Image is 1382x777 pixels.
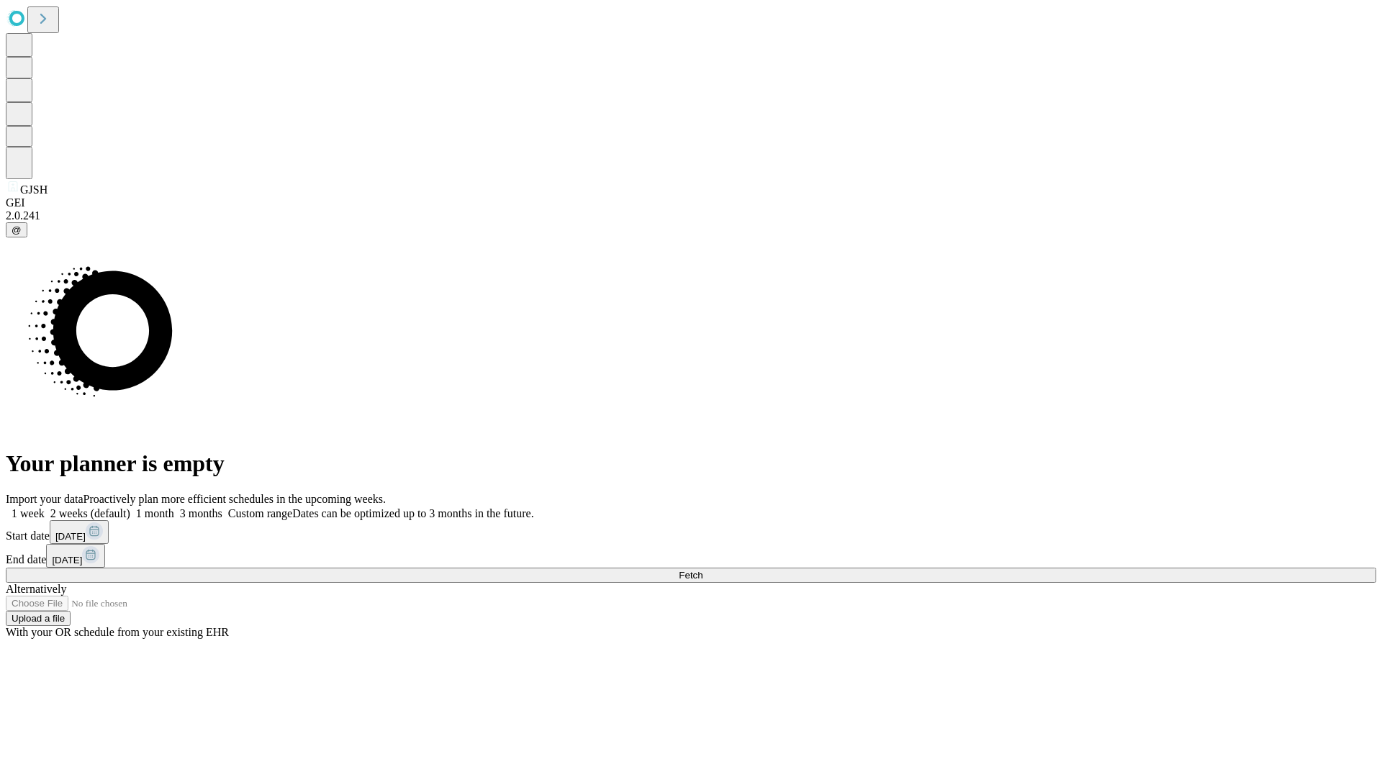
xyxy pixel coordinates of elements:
span: @ [12,224,22,235]
div: Start date [6,520,1376,544]
span: Alternatively [6,583,66,595]
span: [DATE] [52,555,82,565]
span: Custom range [228,507,292,519]
span: GJSH [20,183,48,196]
span: With your OR schedule from your existing EHR [6,626,229,638]
span: [DATE] [55,531,86,542]
button: Fetch [6,568,1376,583]
span: 1 week [12,507,45,519]
span: 2 weeks (default) [50,507,130,519]
button: Upload a file [6,611,71,626]
span: 1 month [136,507,174,519]
div: End date [6,544,1376,568]
span: Dates can be optimized up to 3 months in the future. [292,507,533,519]
span: 3 months [180,507,222,519]
div: GEI [6,196,1376,209]
span: Import your data [6,493,83,505]
button: @ [6,222,27,237]
button: [DATE] [46,544,105,568]
div: 2.0.241 [6,209,1376,222]
h1: Your planner is empty [6,450,1376,477]
button: [DATE] [50,520,109,544]
span: Proactively plan more efficient schedules in the upcoming weeks. [83,493,386,505]
span: Fetch [679,570,703,581]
